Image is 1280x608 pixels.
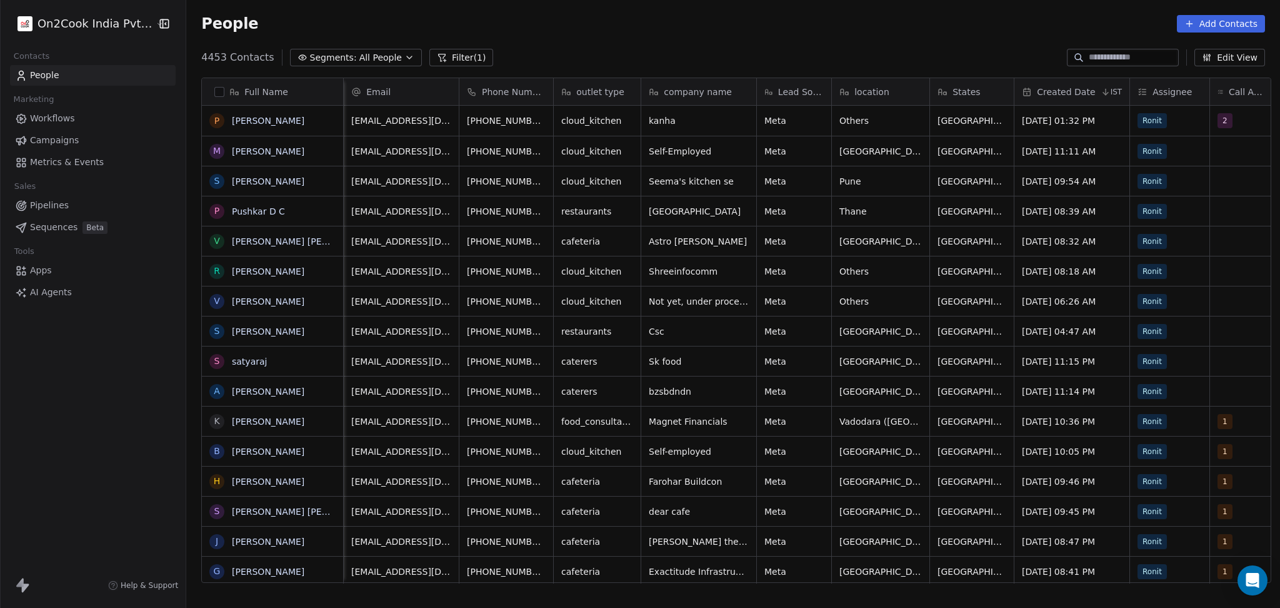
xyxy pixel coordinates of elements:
[937,265,1006,278] span: [GEOGRAPHIC_DATA]
[214,265,220,278] div: R
[30,156,104,169] span: Metrics & Events
[1022,265,1122,278] span: [DATE] 08:18 AM
[1014,78,1129,105] div: Created DateIST
[17,16,32,31] img: on2cook%20logo-04%20copy.jpg
[561,205,633,218] span: restaurants
[467,145,546,158] span: [PHONE_NUMBER]
[1137,474,1167,489] span: Ronit
[561,235,633,248] span: cafeteria
[10,260,176,281] a: Apps
[778,86,824,98] span: Lead Source
[467,295,546,308] span: [PHONE_NUMBER]
[1217,504,1232,519] span: 1
[10,130,176,151] a: Campaigns
[467,355,546,368] span: [PHONE_NUMBER]
[201,50,274,65] span: 4453 Contacts
[82,221,107,234] span: Beta
[937,145,1006,158] span: [GEOGRAPHIC_DATA]
[30,112,75,125] span: Workflows
[1137,204,1167,219] span: Ronit
[1137,324,1167,339] span: Ronit
[467,535,546,548] span: [PHONE_NUMBER]
[561,565,633,578] span: cafeteria
[30,199,69,212] span: Pipelines
[8,47,55,66] span: Contacts
[839,505,922,518] span: [GEOGRAPHIC_DATA]
[1229,86,1264,98] span: Call Attempts
[649,145,749,158] span: Self-Employed
[121,580,178,590] span: Help & Support
[649,325,749,338] span: Csc
[232,266,304,276] a: [PERSON_NAME]
[561,355,633,368] span: caterers
[561,265,633,278] span: cloud_kitchen
[649,445,749,458] span: Self-employed
[467,505,546,518] span: [PHONE_NUMBER]
[839,325,922,338] span: [GEOGRAPHIC_DATA]
[649,565,749,578] span: Exactitude Infrastructure Pvt Ltd
[649,295,749,308] span: Not yet, under processing
[232,507,380,517] a: [PERSON_NAME] [PERSON_NAME]
[1022,385,1122,398] span: [DATE] 11:14 PM
[839,175,922,188] span: Pune
[30,286,72,299] span: AI Agents
[232,537,304,547] a: [PERSON_NAME]
[764,505,824,518] span: Meta
[764,535,824,548] span: Meta
[232,567,304,577] a: [PERSON_NAME]
[232,296,304,307] a: [PERSON_NAME]
[1137,414,1167,429] span: Ronit
[561,445,633,458] span: cloud_kitchen
[9,242,39,261] span: Tools
[10,65,176,86] a: People
[232,236,380,246] a: [PERSON_NAME] [PERSON_NAME]
[214,114,219,128] div: P
[649,235,749,248] span: Astro [PERSON_NAME]
[1111,87,1122,97] span: IST
[214,475,221,488] div: H
[30,264,52,277] span: Apps
[937,114,1006,127] span: [GEOGRAPHIC_DATA]
[1022,205,1122,218] span: [DATE] 08:39 AM
[839,114,922,127] span: Others
[839,445,922,458] span: [GEOGRAPHIC_DATA]
[1137,144,1167,159] span: Ronit
[1022,445,1122,458] span: [DATE] 10:05 PM
[351,295,451,308] span: [EMAIL_ADDRESS][DOMAIN_NAME]
[757,78,831,105] div: Lead Source
[232,327,304,337] a: [PERSON_NAME]
[839,535,922,548] span: [GEOGRAPHIC_DATA]
[1022,145,1122,158] span: [DATE] 11:11 AM
[201,14,258,33] span: People
[351,145,451,158] span: [EMAIL_ADDRESS][DOMAIN_NAME]
[202,78,343,105] div: Full Name
[1137,354,1167,369] span: Ronit
[213,144,221,158] div: M
[561,175,633,188] span: cloud_kitchen
[764,445,824,458] span: Meta
[649,355,749,368] span: Sk food
[1022,114,1122,127] span: [DATE] 01:32 PM
[1237,565,1267,595] div: Open Intercom Messenger
[1217,534,1232,549] span: 1
[576,86,624,98] span: outlet type
[649,205,749,218] span: [GEOGRAPHIC_DATA]
[467,565,546,578] span: [PHONE_NUMBER]
[664,86,732,98] span: company name
[1130,78,1209,105] div: Assignee
[764,355,824,368] span: Meta
[9,177,41,196] span: Sales
[649,114,749,127] span: kanha
[467,415,546,428] span: [PHONE_NUMBER]
[937,475,1006,488] span: [GEOGRAPHIC_DATA]
[351,385,451,398] span: [EMAIL_ADDRESS][DOMAIN_NAME]
[351,475,451,488] span: [EMAIL_ADDRESS][DOMAIN_NAME]
[1210,78,1272,105] div: Call Attempts
[554,78,641,105] div: outlet type
[359,51,402,64] span: All People
[1137,264,1167,279] span: Ronit
[15,13,147,34] button: On2Cook India Pvt. Ltd.
[351,235,451,248] span: [EMAIL_ADDRESS][DOMAIN_NAME]
[351,325,451,338] span: [EMAIL_ADDRESS][DOMAIN_NAME]
[351,445,451,458] span: [EMAIL_ADDRESS][DOMAIN_NAME]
